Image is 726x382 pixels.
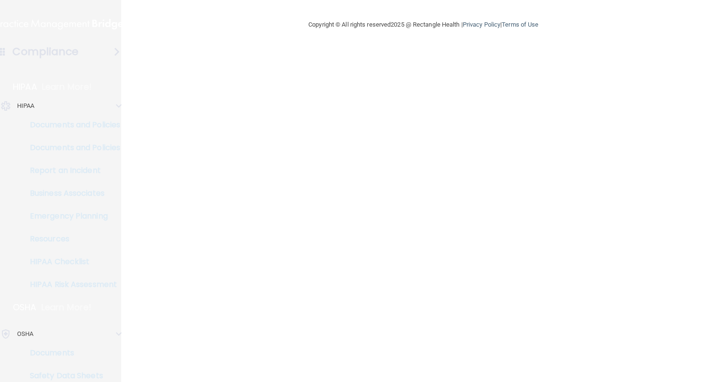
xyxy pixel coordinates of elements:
a: Terms of Use [502,21,538,28]
p: HIPAA [17,100,35,112]
p: Business Associates [6,189,136,198]
p: HIPAA Checklist [6,257,136,267]
p: Report an Incident [6,166,136,175]
p: Safety Data Sheets [6,371,136,381]
h4: Compliance [12,45,78,58]
p: Documents [6,348,136,358]
p: Emergency Planning [6,211,136,221]
p: OSHA [17,328,33,340]
a: Privacy Policy [463,21,500,28]
p: OSHA [13,302,37,313]
p: HIPAA Risk Assessment [6,280,136,289]
p: Resources [6,234,136,244]
p: Documents and Policies [6,143,136,153]
p: Documents and Policies [6,120,136,130]
p: Learn More! [42,81,92,93]
div: Copyright © All rights reserved 2025 @ Rectangle Health | | [250,10,597,40]
p: HIPAA [13,81,37,93]
p: Learn More! [41,302,92,313]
